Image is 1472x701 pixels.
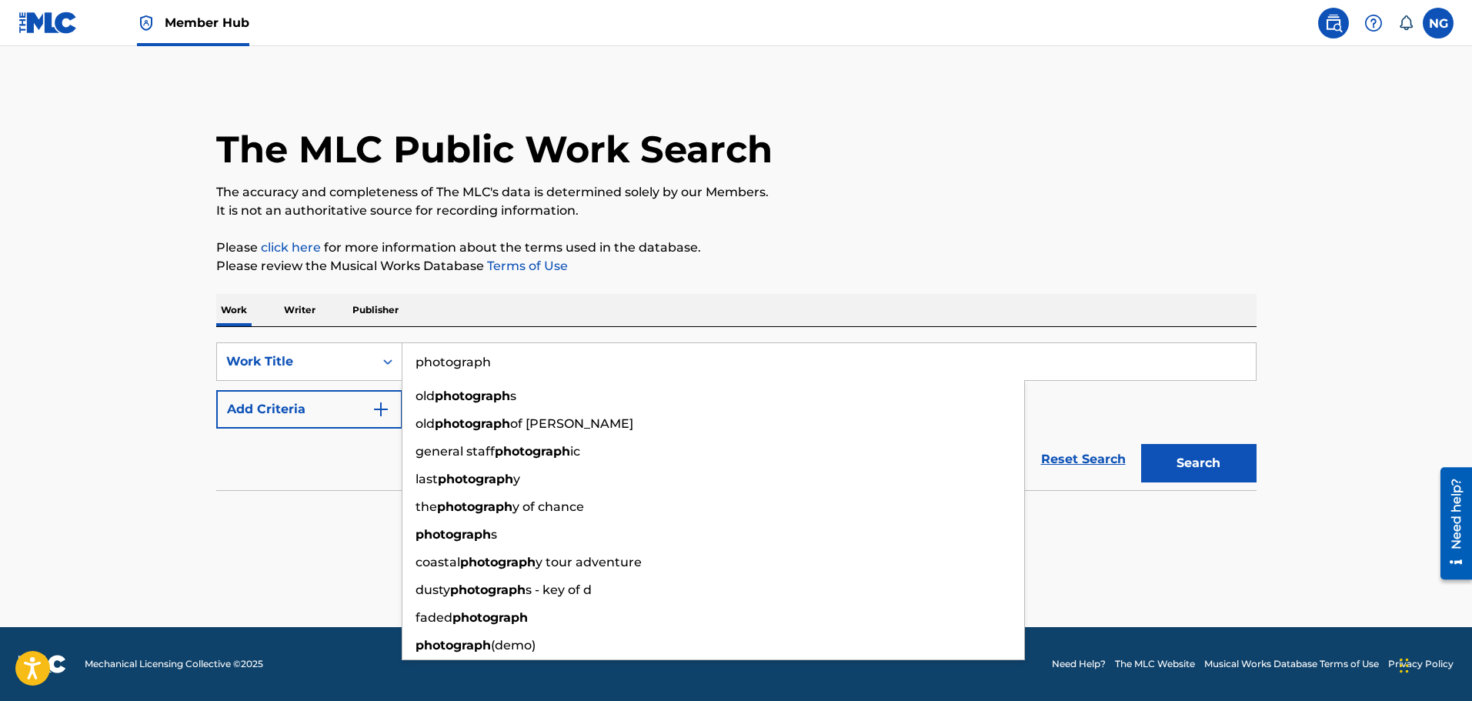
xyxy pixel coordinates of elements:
[165,14,249,32] span: Member Hub
[1204,657,1379,671] a: Musical Works Database Terms of Use
[452,610,528,625] strong: photograph
[1358,8,1389,38] div: Help
[416,389,435,403] span: old
[1141,444,1257,482] button: Search
[1364,14,1383,32] img: help
[510,416,633,431] span: of [PERSON_NAME]
[450,582,526,597] strong: photograph
[510,389,516,403] span: s
[435,389,510,403] strong: photograph
[495,444,570,459] strong: photograph
[1429,461,1472,585] iframe: Resource Center
[416,555,460,569] span: coastal
[1033,442,1133,476] a: Reset Search
[1324,14,1343,32] img: search
[484,259,568,273] a: Terms of Use
[416,444,495,459] span: general staff
[216,239,1257,257] p: Please for more information about the terms used in the database.
[18,12,78,34] img: MLC Logo
[460,555,536,569] strong: photograph
[216,342,1257,490] form: Search Form
[1400,643,1409,689] div: Drag
[216,202,1257,220] p: It is not an authoritative source for recording information.
[1318,8,1349,38] a: Public Search
[1395,627,1472,701] iframe: Chat Widget
[438,472,513,486] strong: photograph
[416,638,491,653] strong: photograph
[1115,657,1195,671] a: The MLC Website
[416,582,450,597] span: dusty
[416,416,435,431] span: old
[1052,657,1106,671] a: Need Help?
[512,499,584,514] span: y of chance
[216,294,252,326] p: Work
[437,499,512,514] strong: photograph
[18,655,66,673] img: logo
[85,657,263,671] span: Mechanical Licensing Collective © 2025
[570,444,580,459] span: ic
[513,472,520,486] span: y
[137,14,155,32] img: Top Rightsholder
[216,126,773,172] h1: The MLC Public Work Search
[216,257,1257,275] p: Please review the Musical Works Database
[491,638,536,653] span: (demo)
[1388,657,1454,671] a: Privacy Policy
[435,416,510,431] strong: photograph
[372,400,390,419] img: 9d2ae6d4665cec9f34b9.svg
[491,527,497,542] span: s
[416,499,437,514] span: the
[416,527,491,542] strong: photograph
[348,294,403,326] p: Publisher
[1398,15,1414,31] div: Notifications
[261,240,321,255] a: click here
[416,610,452,625] span: faded
[416,472,438,486] span: last
[536,555,642,569] span: y tour adventure
[526,582,592,597] span: s - key of d
[216,183,1257,202] p: The accuracy and completeness of The MLC's data is determined solely by our Members.
[226,352,365,371] div: Work Title
[216,390,402,429] button: Add Criteria
[279,294,320,326] p: Writer
[1423,8,1454,38] div: User Menu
